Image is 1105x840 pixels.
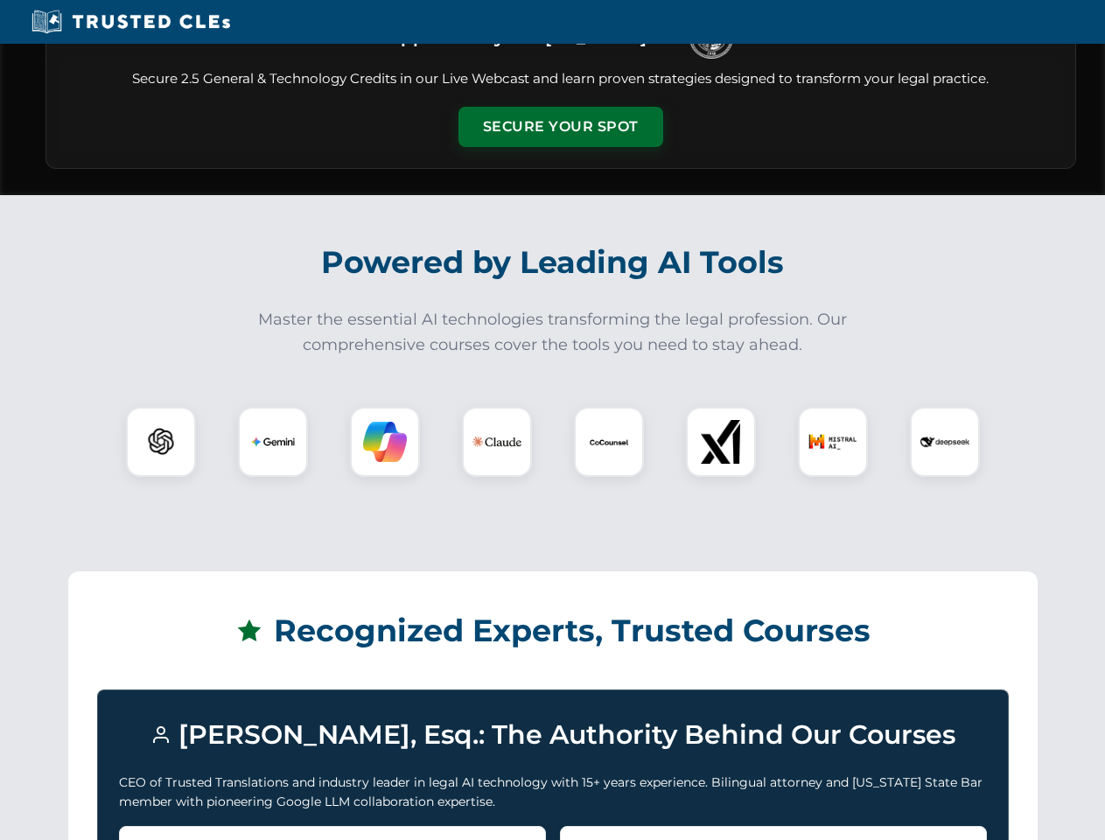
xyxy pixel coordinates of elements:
[798,407,868,477] div: Mistral AI
[126,407,196,477] div: ChatGPT
[26,9,235,35] img: Trusted CLEs
[350,407,420,477] div: Copilot
[920,417,969,466] img: DeepSeek Logo
[67,69,1054,89] p: Secure 2.5 General & Technology Credits in our Live Webcast and learn proven strategies designed ...
[699,420,743,464] img: xAI Logo
[462,407,532,477] div: Claude
[251,420,295,464] img: Gemini Logo
[587,420,631,464] img: CoCounsel Logo
[363,420,407,464] img: Copilot Logo
[97,600,1009,661] h2: Recognized Experts, Trusted Courses
[472,417,521,466] img: Claude Logo
[238,407,308,477] div: Gemini
[68,232,1038,293] h2: Powered by Leading AI Tools
[458,107,663,147] button: Secure Your Spot
[910,407,980,477] div: DeepSeek
[808,417,857,466] img: Mistral AI Logo
[119,711,987,759] h3: [PERSON_NAME], Esq.: The Authority Behind Our Courses
[686,407,756,477] div: xAI
[119,773,987,812] p: CEO of Trusted Translations and industry leader in legal AI technology with 15+ years experience....
[574,407,644,477] div: CoCounsel
[136,416,186,467] img: ChatGPT Logo
[247,307,859,358] p: Master the essential AI technologies transforming the legal profession. Our comprehensive courses...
